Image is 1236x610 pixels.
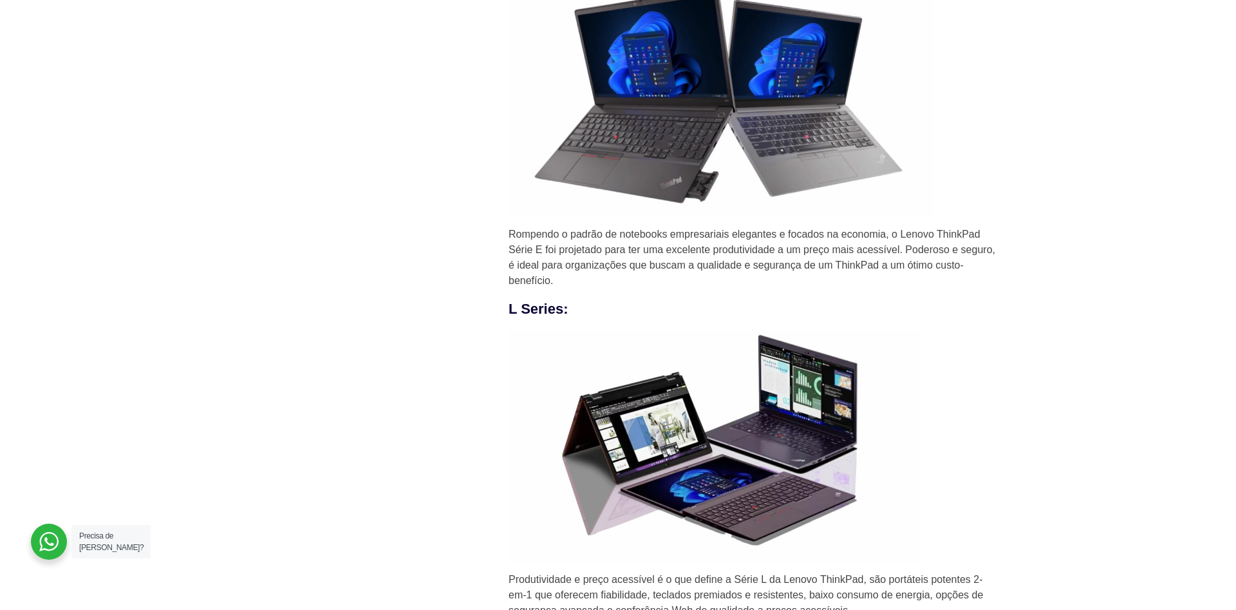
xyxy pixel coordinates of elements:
p: Rompendo o padrão de notebooks empresariais elegantes e focados na economia, o Lenovo ThinkPad Sé... [509,227,998,289]
iframe: Chat Widget [1004,445,1236,610]
span: Precisa de [PERSON_NAME]? [79,531,144,552]
h4: L Series: [509,298,998,319]
img: Lenovo ThinkPad L Series - Notebooks [509,330,920,562]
